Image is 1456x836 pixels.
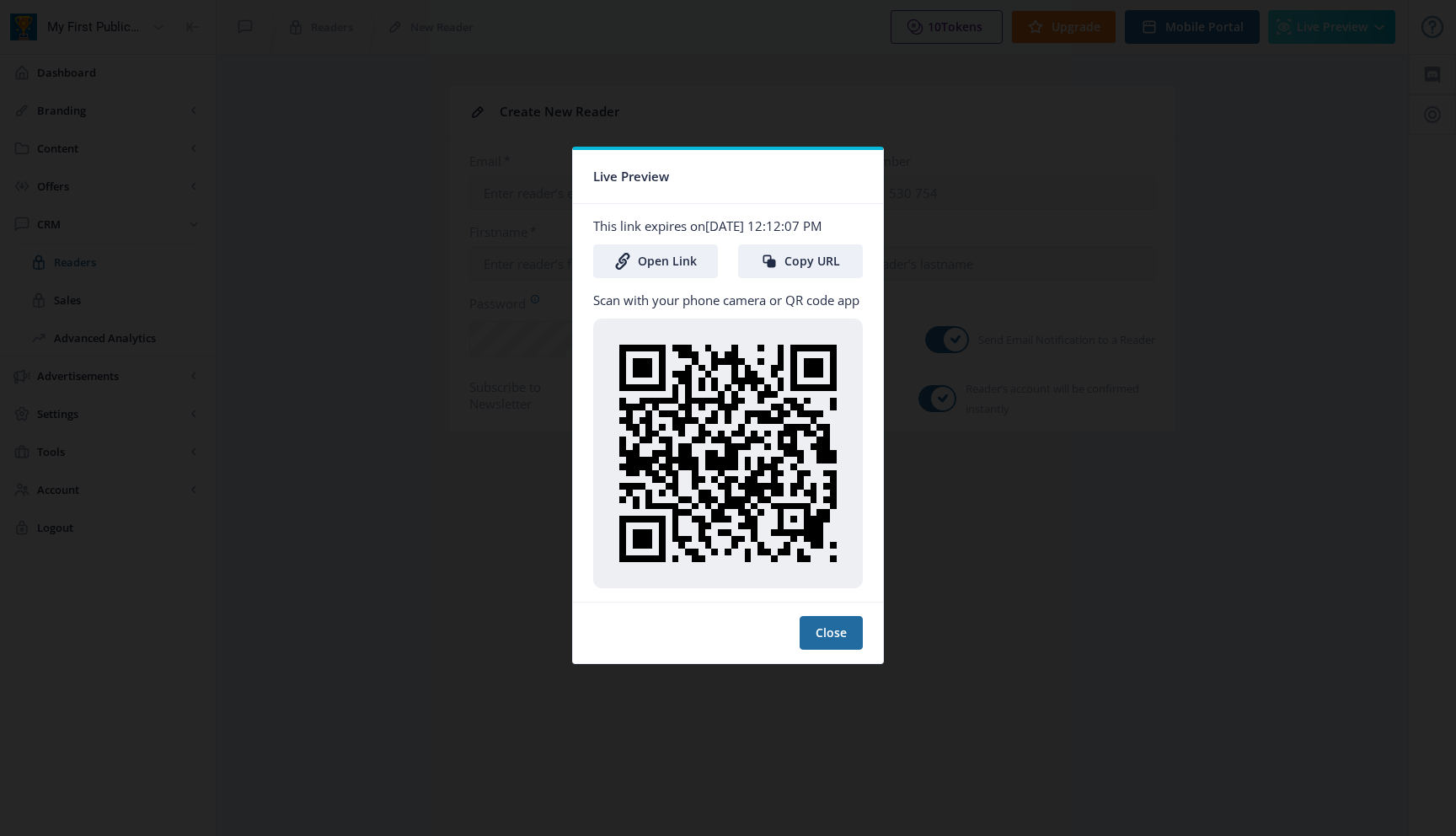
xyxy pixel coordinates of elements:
span: [DATE] 12:12:07 PM [705,217,822,234]
a: Open Link [593,244,718,278]
button: Close [800,616,863,650]
p: Scan with your phone camera or QR code app [593,292,863,308]
button: Copy URL [738,244,863,278]
span: Live Preview [593,163,669,190]
p: This link expires on [593,217,863,234]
